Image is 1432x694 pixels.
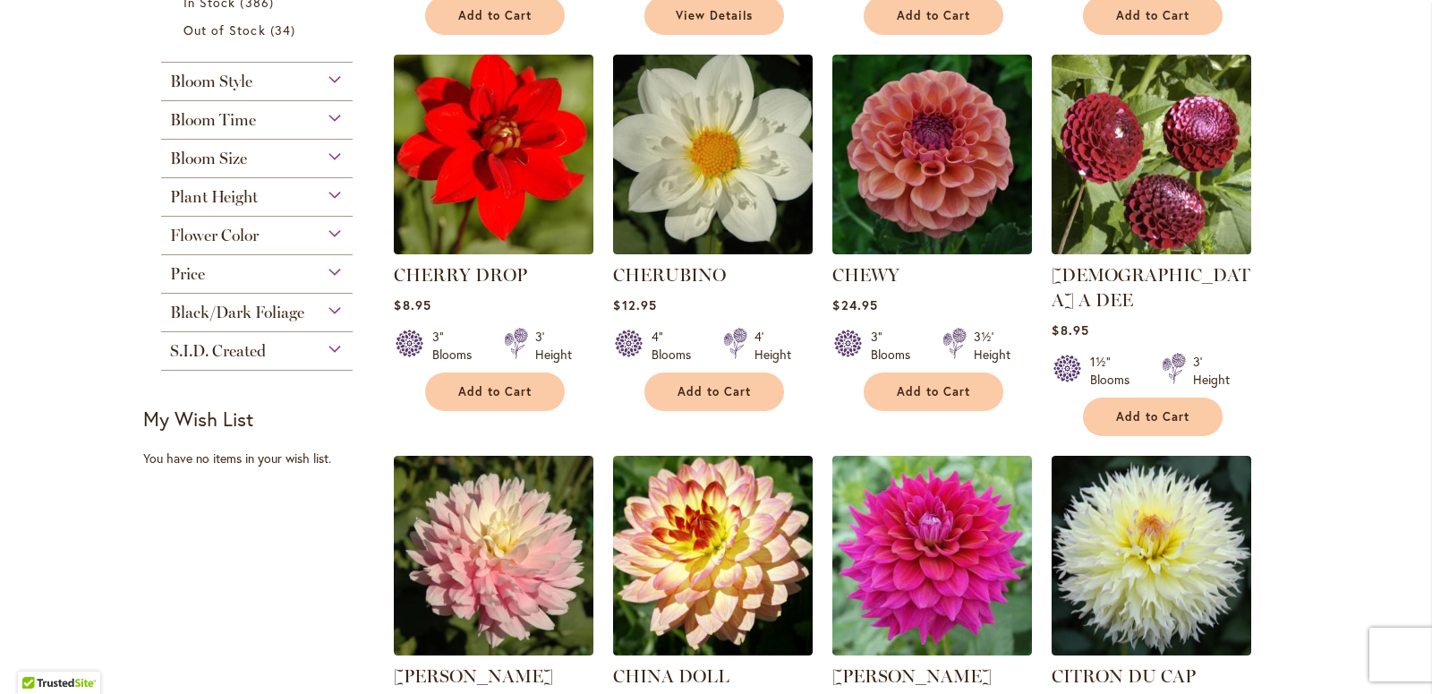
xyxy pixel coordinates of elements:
img: CITRON DU CAP [1052,456,1251,655]
div: 3" Blooms [871,328,921,364]
span: Add to Cart [678,384,751,399]
a: CHLOE JANAE [832,642,1032,659]
a: CHERUBINO [613,264,726,286]
div: 1½" Blooms [1090,353,1140,389]
a: CHILSON'S PRIDE [394,642,593,659]
a: Out of Stock 34 [183,21,335,39]
span: $24.95 [832,296,877,313]
a: CHEWY [832,241,1032,258]
a: CHEWY [832,264,899,286]
div: You have no items in your wish list. [143,450,382,467]
div: 4' Height [754,328,791,364]
button: Add to Cart [864,373,1003,411]
img: CHINA DOLL [613,456,813,655]
button: Add to Cart [425,373,565,411]
button: Add to Cart [1083,398,1223,436]
img: CHILSON'S PRIDE [394,456,593,655]
img: CHERRY DROP [394,55,593,254]
div: 4" Blooms [652,328,702,364]
div: 3' Height [1193,353,1230,389]
a: CHINA DOLL [613,642,813,659]
span: 34 [270,21,300,39]
a: [PERSON_NAME] [832,665,992,687]
a: CHERUBINO [613,241,813,258]
span: Add to Cart [1116,409,1189,424]
a: CHERRY DROP [394,241,593,258]
span: Add to Cart [1116,8,1189,23]
div: 3½' Height [974,328,1010,364]
a: CHINA DOLL [613,665,729,687]
iframe: Launch Accessibility Center [13,630,64,681]
span: Add to Cart [458,8,532,23]
span: Bloom Size [170,149,247,168]
div: 3' Height [535,328,572,364]
a: CHERRY DROP [394,264,527,286]
span: Bloom Time [170,110,256,130]
img: CHEWY [832,55,1032,254]
span: View Details [676,8,753,23]
span: $8.95 [1052,321,1088,338]
span: Price [170,264,205,284]
img: CHERUBINO [613,55,813,254]
span: Flower Color [170,226,259,245]
span: $8.95 [394,296,430,313]
span: Bloom Style [170,72,252,91]
span: S.I.D. Created [170,341,266,361]
img: CHICK A DEE [1052,55,1251,254]
span: Add to Cart [897,384,970,399]
span: Plant Height [170,187,258,207]
strong: My Wish List [143,406,253,432]
span: Add to Cart [458,384,532,399]
a: CHICK A DEE [1052,241,1251,258]
span: Black/Dark Foliage [170,303,304,322]
span: Out of Stock [183,21,266,39]
button: Add to Cart [644,373,784,411]
a: CITRON DU CAP [1052,665,1196,687]
a: CITRON DU CAP [1052,642,1251,659]
span: $12.95 [613,296,656,313]
span: Add to Cart [897,8,970,23]
div: 3" Blooms [432,328,482,364]
a: [DEMOGRAPHIC_DATA] A DEE [1052,264,1250,311]
img: CHLOE JANAE [832,456,1032,655]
